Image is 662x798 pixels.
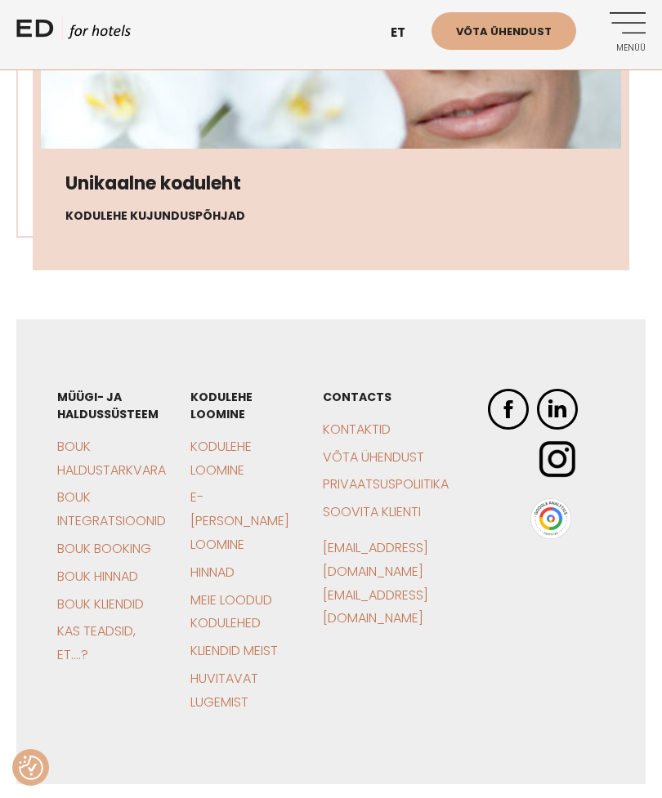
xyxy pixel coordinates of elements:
[537,438,578,479] img: ED Hotels Instagram
[190,437,252,479] a: Kodulehe loomine
[65,207,597,225] h4: Kodulehe kujunduspõhjad
[323,389,449,406] h3: CONTACTS
[65,173,597,194] h3: Unikaalne koduleht
[190,669,258,711] a: Huvitavat lugemist
[57,437,166,479] a: BOUK Haldustarkvara
[323,448,424,466] a: Võta ühendust
[57,539,151,558] a: BOUK Booking
[57,488,166,530] a: BOUK Integratsioonid
[537,389,578,430] img: ED Hotels LinkedIn
[323,475,449,493] a: Privaatsuspoliitika
[19,756,43,780] button: Nõusolekueelistused
[16,16,131,41] a: ED HOTELS
[601,12,646,57] a: Menüü
[57,595,144,613] a: BOUK Kliendid
[382,16,432,48] a: et
[530,498,571,539] img: Google Analytics Badge
[323,538,428,581] a: [EMAIL_ADDRESS][DOMAIN_NAME]
[19,756,43,780] img: Revisit consent button
[323,586,428,628] a: [EMAIL_ADDRESS][DOMAIN_NAME]
[57,622,136,664] a: Kas teadsid, et….?
[323,502,421,521] a: Soovita klienti
[190,563,235,582] a: Hinnad
[601,43,646,53] span: Menüü
[57,567,138,586] a: BOUK Hinnad
[190,488,289,554] a: E-[PERSON_NAME] loomine
[190,389,298,423] h3: Kodulehe loomine
[190,641,278,660] a: Kliendid meist
[323,420,391,439] a: Kontaktid
[488,389,529,430] img: ED Hotels Facebook
[432,12,576,50] a: Võta ühendust
[57,389,166,423] h3: Müügi- ja haldussüsteem
[190,591,272,633] a: Meie loodud kodulehed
